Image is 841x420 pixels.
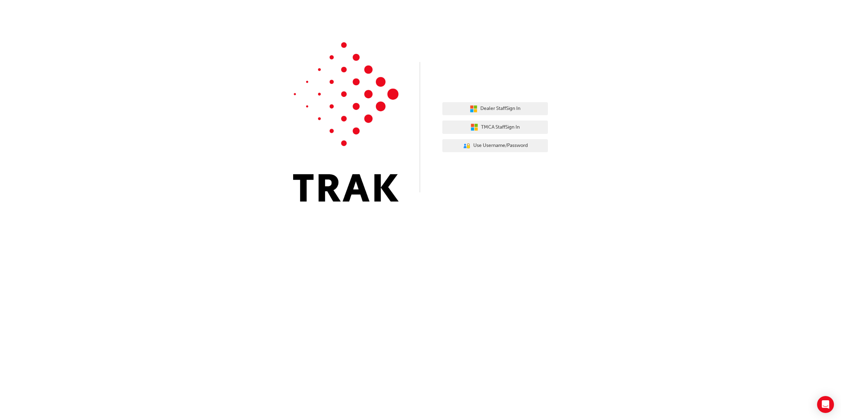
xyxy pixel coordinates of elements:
[473,142,528,150] span: Use Username/Password
[480,105,520,113] span: Dealer Staff Sign In
[817,396,834,413] div: Open Intercom Messenger
[481,123,520,131] span: TMCA Staff Sign In
[442,121,548,134] button: TMCA StaffSign In
[442,102,548,116] button: Dealer StaffSign In
[293,42,399,202] img: Trak
[442,139,548,153] button: Use Username/Password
